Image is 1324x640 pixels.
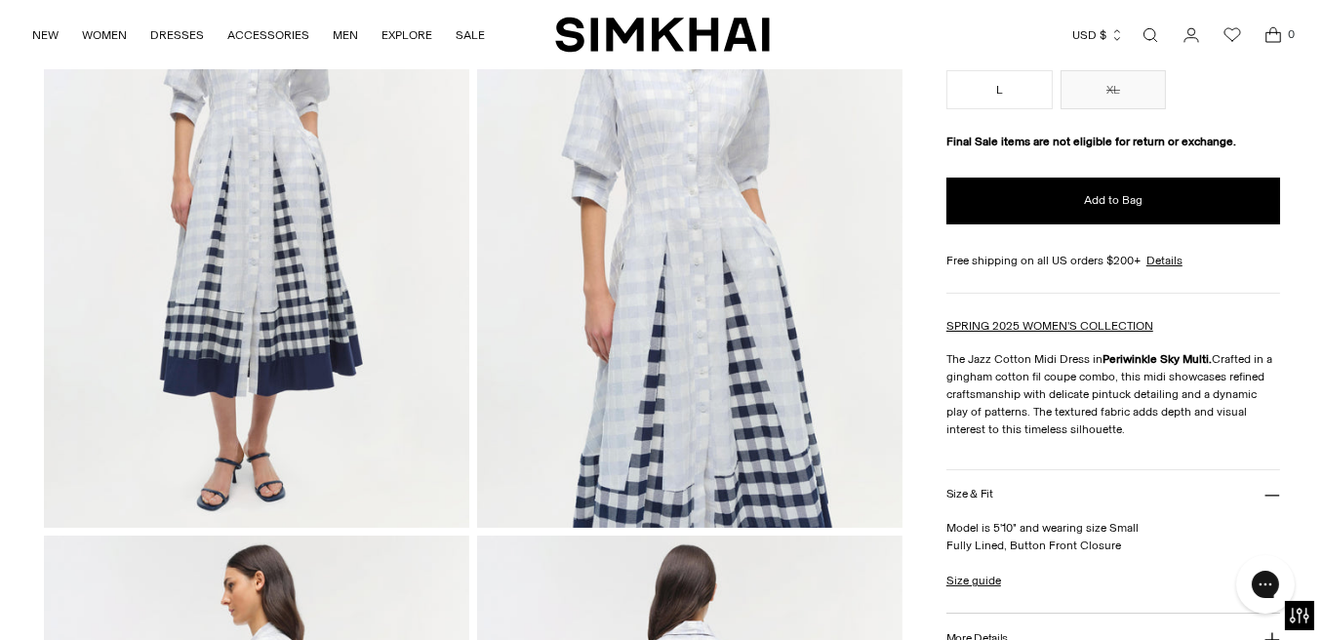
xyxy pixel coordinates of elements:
[1146,252,1183,269] a: Details
[1283,25,1301,43] span: 0
[333,14,358,57] a: MEN
[946,519,1280,554] p: Model is 5'10" and wearing size Small Fully Lined, Button Front Closure
[1226,548,1304,620] iframe: Gorgias live chat messenger
[381,14,432,57] a: EXPLORE
[1254,16,1293,55] a: Open cart modal
[946,70,1053,109] button: L
[1103,352,1212,366] strong: Periwinkle Sky Multi.
[946,572,1001,589] a: Size guide
[555,16,770,54] a: SIMKHAI
[456,14,485,57] a: SALE
[1213,16,1252,55] a: Wishlist
[227,14,309,57] a: ACCESSORIES
[946,319,1153,333] a: SPRING 2025 WOMEN'S COLLECTION
[946,470,1280,520] button: Size & Fit
[16,566,196,624] iframe: Sign Up via Text for Offers
[82,14,127,57] a: WOMEN
[150,14,204,57] a: DRESSES
[1131,16,1170,55] a: Open search modal
[1072,14,1124,57] button: USD $
[946,350,1280,438] p: The Jazz Cotton Midi Dress in Crafted in a gingham cotton fil coupe combo, this midi showcases re...
[32,14,59,57] a: NEW
[1172,16,1211,55] a: Go to the account page
[946,252,1280,269] div: Free shipping on all US orders $200+
[1084,192,1143,209] span: Add to Bag
[1061,70,1167,109] button: XL
[946,178,1280,224] button: Add to Bag
[946,135,1236,148] strong: Final Sale items are not eligible for return or exchange.
[946,488,993,500] h3: Size & Fit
